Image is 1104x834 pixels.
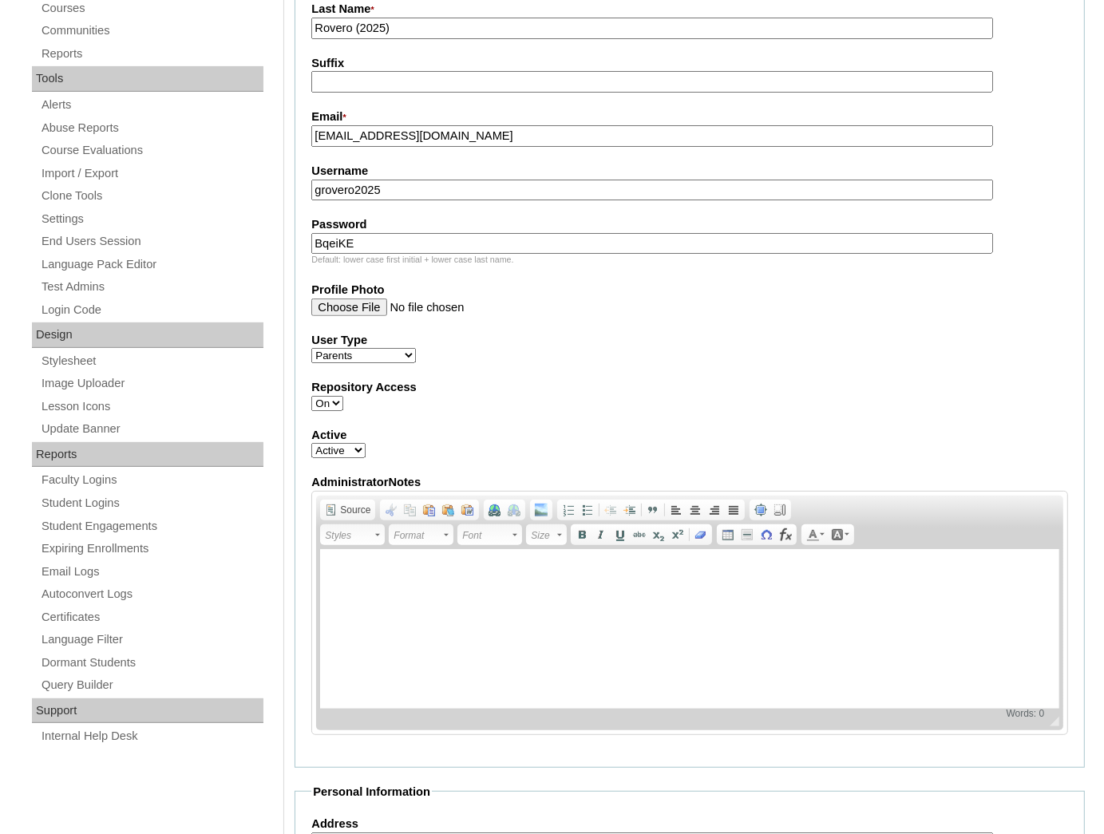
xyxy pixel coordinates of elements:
a: Certificates [40,607,263,627]
label: Email [311,109,1068,126]
a: Update Banner [40,419,263,439]
a: Faculty Logins [40,470,263,490]
a: Insert Special Character [757,526,776,543]
a: Decrease Indent [601,501,620,519]
a: Email Logs [40,562,263,582]
div: Statistics [1003,707,1048,719]
a: Table [718,526,738,543]
a: Bold [572,526,592,543]
a: Remove Format [691,526,710,543]
a: Paste [420,501,439,519]
label: Last Name [311,1,1068,18]
a: Alerts [40,95,263,115]
a: Source [322,501,374,519]
a: Increase Indent [620,501,639,519]
a: Insert Equation [776,526,795,543]
label: Active [311,427,1068,444]
a: Lesson Icons [40,397,263,417]
a: Abuse Reports [40,118,263,138]
a: Background Color [828,526,853,543]
a: Language Pack Editor [40,255,263,275]
label: User Type [311,332,1068,349]
a: Format [389,524,453,545]
a: Unlink [505,501,524,519]
a: Superscript [668,526,687,543]
a: Image Uploader [40,374,263,393]
a: Insert Horizontal Line [738,526,757,543]
a: Add Image [532,501,551,519]
span: Source [338,504,370,516]
a: Italic [592,526,611,543]
a: Paste from Word [458,501,477,519]
span: Format [394,526,441,545]
div: Support [32,698,263,724]
a: Show Blocks [770,501,789,519]
span: Styles [325,526,373,545]
a: Internal Help Desk [40,726,263,746]
a: Strike Through [630,526,649,543]
a: Subscript [649,526,668,543]
a: Language Filter [40,630,263,650]
a: Center [686,501,705,519]
a: Student Logins [40,493,263,513]
span: Size [531,526,555,545]
label: Profile Photo [311,282,1068,298]
a: Course Evaluations [40,140,263,160]
label: Username [311,163,1068,180]
a: Clone Tools [40,186,263,206]
a: Student Engagements [40,516,263,536]
a: Dormant Students [40,653,263,673]
span: Resize [1040,717,1059,726]
iframe: Rich Text Editor, AdministratorNotes [320,549,1059,709]
div: Tools [32,66,263,92]
a: End Users Session [40,231,263,251]
a: Align Left [667,501,686,519]
a: Communities [40,21,263,41]
a: Copy [401,501,420,519]
div: Reports [32,442,263,468]
a: Query Builder [40,675,263,695]
a: Insert/Remove Numbered List [559,501,578,519]
a: Stylesheet [40,351,263,371]
label: AdministratorNotes [311,474,1068,491]
a: Font [457,524,522,545]
a: Styles [320,524,385,545]
span: Words: 0 [1003,707,1048,719]
a: Expiring Enrollments [40,539,263,559]
label: Suffix [311,55,1068,72]
legend: Personal Information [311,784,432,800]
a: Settings [40,209,263,229]
a: Test Admins [40,277,263,297]
a: Block Quote [643,501,663,519]
a: Login Code [40,300,263,320]
a: Autoconvert Logs [40,584,263,604]
a: Justify [724,501,743,519]
a: Text Color [803,526,828,543]
a: Cut [382,501,401,519]
label: Password [311,216,1068,233]
a: Paste as plain text [439,501,458,519]
a: Insert/Remove Bulleted List [578,501,597,519]
a: Align Right [705,501,724,519]
a: Underline [611,526,630,543]
a: Import / Export [40,164,263,184]
div: Design [32,322,263,348]
div: Default: lower case first initial + lower case last name. [311,254,1068,266]
a: Maximize [751,501,770,519]
a: Link [485,501,505,519]
span: Font [462,526,510,545]
label: Address [311,816,1068,832]
a: Reports [40,44,263,64]
label: Repository Access [311,379,1068,396]
a: Size [526,524,567,545]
